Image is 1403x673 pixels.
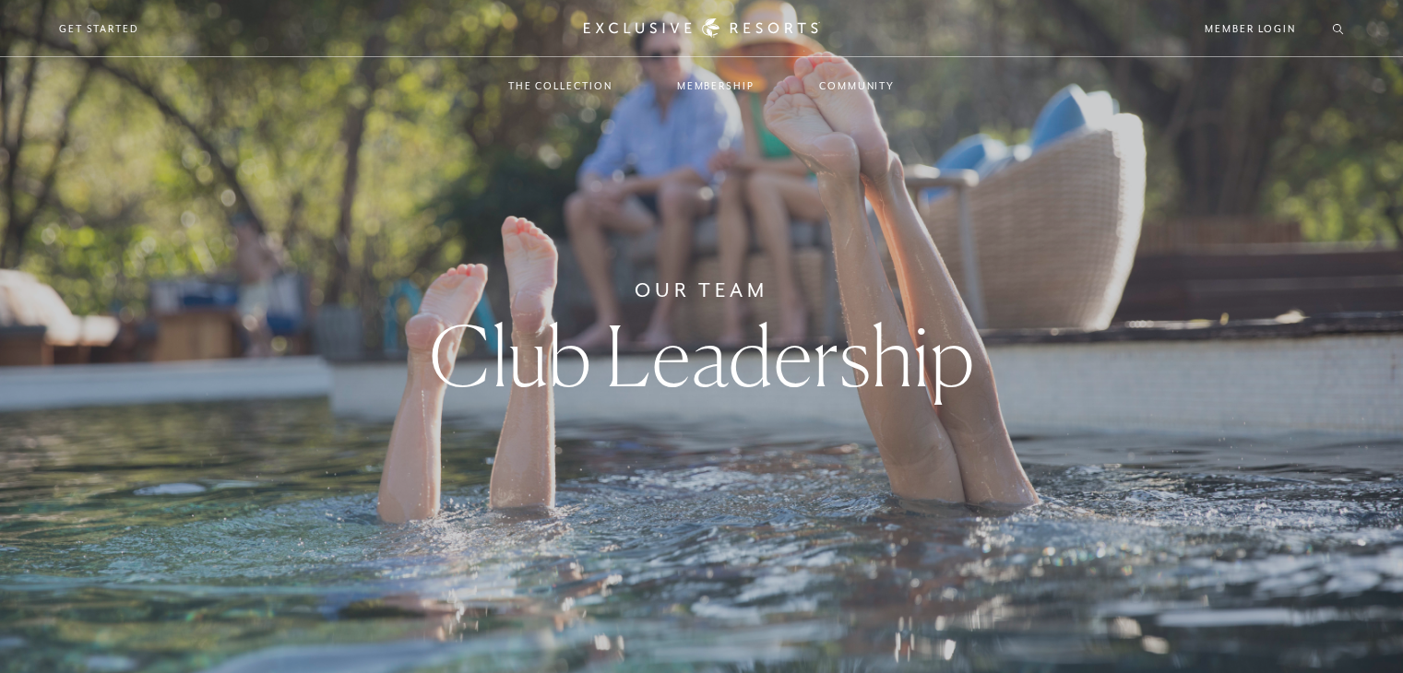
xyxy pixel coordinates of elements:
[801,59,913,112] a: Community
[59,20,139,37] a: Get Started
[659,59,773,112] a: Membership
[490,59,631,112] a: The Collection
[635,276,768,305] h6: Our Team
[1205,20,1296,37] a: Member Login
[429,314,975,397] h1: Club Leadership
